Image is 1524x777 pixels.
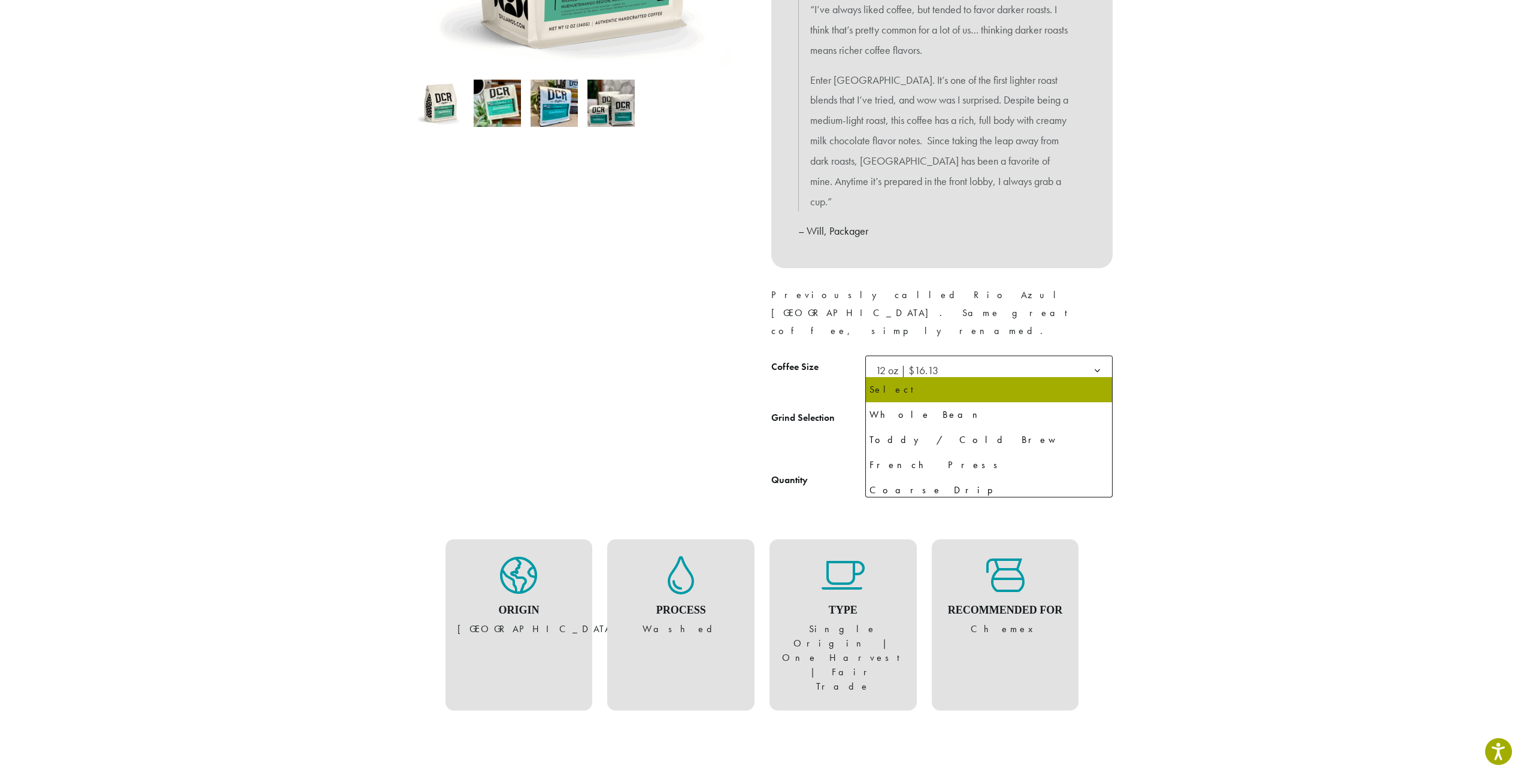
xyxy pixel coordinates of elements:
[871,359,950,382] span: 12 oz | $16.13
[771,359,865,376] label: Coffee Size
[866,377,1112,402] li: Select
[531,80,578,127] img: Guatemala - Image 3
[869,456,1108,474] div: French Press
[781,604,905,617] h4: Type
[810,70,1074,212] p: Enter [GEOGRAPHIC_DATA]. It’s one of the first lighter roast blends that I’ve tried, and wow was ...
[865,356,1113,385] span: 12 oz | $16.13
[771,473,808,487] div: Quantity
[619,556,743,636] figure: Washed
[869,481,1108,499] div: Coarse Drip
[771,409,865,427] label: Grind Selection
[457,556,581,636] figure: [GEOGRAPHIC_DATA]
[587,80,635,127] img: Guatemala - Image 4
[619,604,743,617] h4: Process
[869,406,1108,424] div: Whole Bean
[869,431,1108,449] div: Toddy / Cold Brew
[417,80,464,127] img: Guatemala
[781,556,905,694] figure: Single Origin | One Harvest | Fair Trade
[875,363,938,377] span: 12 oz | $16.13
[798,221,1086,241] p: – Will, Packager
[944,556,1067,636] figure: Chemex
[474,80,521,127] img: Guatemala - Image 2
[944,604,1067,617] h4: Recommended For
[771,286,1113,340] p: Previously called Rio Azul [GEOGRAPHIC_DATA]. Same great coffee, simply renamed.
[457,604,581,617] h4: Origin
